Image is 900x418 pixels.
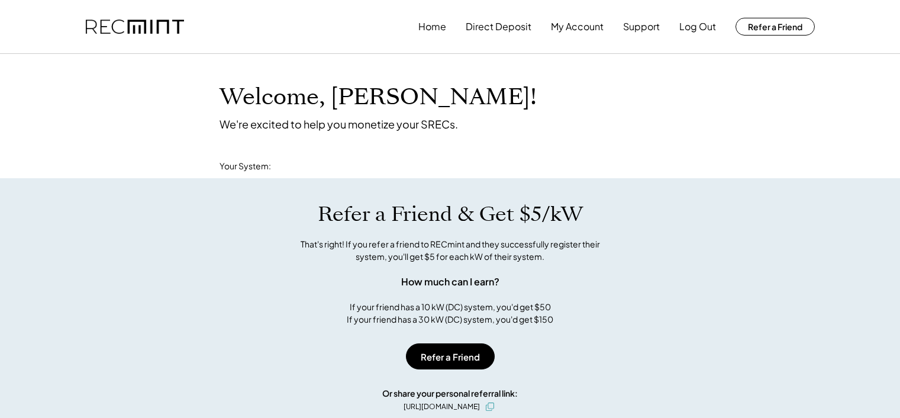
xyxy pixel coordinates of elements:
[382,387,518,400] div: Or share your personal referral link:
[483,400,497,414] button: click to copy
[347,301,553,326] div: If your friend has a 10 kW (DC) system, you'd get $50 If your friend has a 30 kW (DC) system, you...
[404,401,480,412] div: [URL][DOMAIN_NAME]
[220,117,458,131] div: We're excited to help you monetize your SRECs.
[220,83,537,111] h1: Welcome, [PERSON_NAME]!
[551,15,604,38] button: My Account
[466,15,531,38] button: Direct Deposit
[418,15,446,38] button: Home
[406,343,495,369] button: Refer a Friend
[679,15,716,38] button: Log Out
[86,20,184,34] img: recmint-logotype%403x.png
[623,15,660,38] button: Support
[318,202,583,227] h1: Refer a Friend & Get $5/kW
[220,160,271,172] div: Your System:
[736,18,815,36] button: Refer a Friend
[401,275,499,289] div: How much can I earn?
[288,238,613,263] div: That's right! If you refer a friend to RECmint and they successfully register their system, you'l...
